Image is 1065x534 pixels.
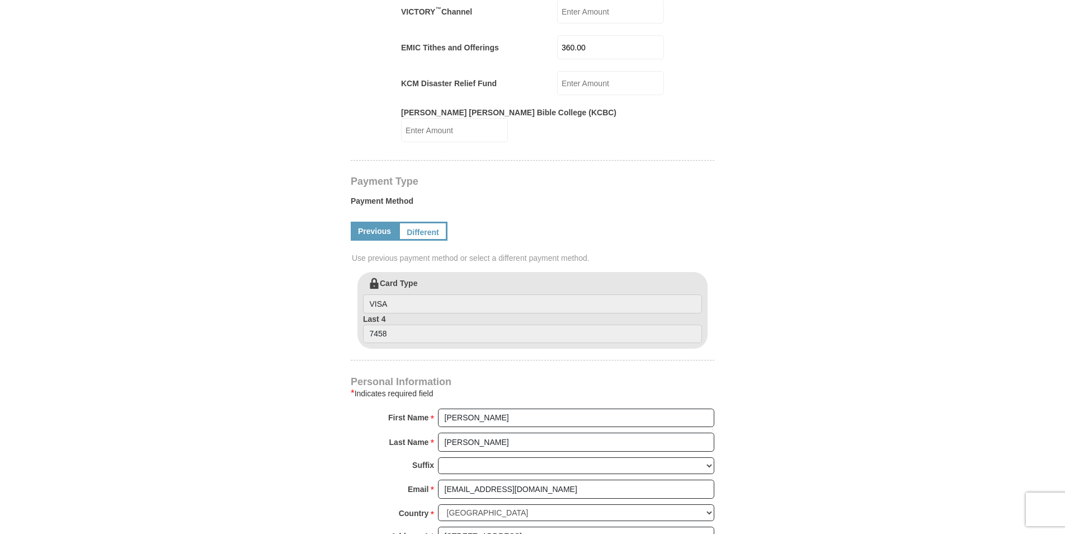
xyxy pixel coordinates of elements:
[389,434,429,450] strong: Last Name
[401,107,616,118] label: [PERSON_NAME] [PERSON_NAME] Bible College (KCBC)
[363,278,702,313] label: Card Type
[401,6,472,17] label: VICTORY Channel
[401,42,499,53] label: EMIC Tithes and Offerings
[408,481,428,497] strong: Email
[399,505,429,521] strong: Country
[435,6,441,12] sup: ™
[363,294,702,313] input: Card Type
[352,252,715,264] span: Use previous payment method or select a different payment method.
[351,377,714,386] h4: Personal Information
[363,313,702,344] label: Last 4
[401,118,508,142] input: Enter Amount
[401,78,497,89] label: KCM Disaster Relief Fund
[557,35,664,59] input: Enter Amount
[351,387,714,400] div: Indicates required field
[398,222,447,241] a: Different
[412,457,434,473] strong: Suffix
[388,410,428,425] strong: First Name
[351,195,714,212] label: Payment Method
[351,177,714,186] h4: Payment Type
[363,325,702,344] input: Last 4
[557,71,664,95] input: Enter Amount
[351,222,398,241] a: Previous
